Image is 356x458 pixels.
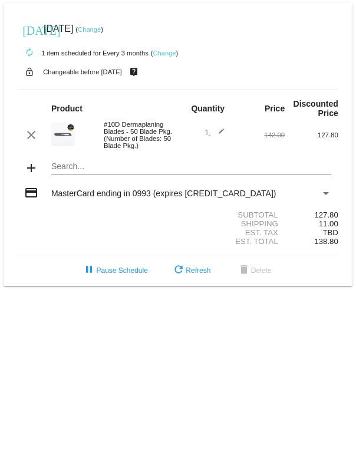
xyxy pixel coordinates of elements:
button: Pause Schedule [72,260,157,281]
span: 1 [205,128,225,136]
mat-icon: clear [24,128,38,142]
span: Delete [237,266,272,275]
strong: Product [51,104,83,113]
div: #10D Dermaplaning Blades - 50 Blade Pkg. (Number of Blades: 50 Blade Pkg.) [98,121,178,149]
input: Search... [51,162,331,172]
mat-select: Payment Method [51,189,331,198]
mat-icon: refresh [172,263,186,278]
small: ( ) [151,50,179,57]
div: Est. Total [178,237,285,246]
span: 138.80 [314,237,338,246]
span: 11.00 [319,219,338,228]
div: 142.00 [232,131,285,139]
mat-icon: [DATE] [22,22,37,37]
div: 127.80 [285,210,338,219]
span: Pause Schedule [82,266,147,275]
a: Change [78,26,101,33]
small: ( ) [75,26,103,33]
mat-icon: live_help [127,64,141,80]
mat-icon: delete [237,263,251,278]
strong: Quantity [191,104,225,113]
mat-icon: pause [82,263,96,278]
small: 1 item scheduled for Every 3 months [18,50,149,57]
span: MasterCard ending in 0993 (expires [CREDIT_CARD_DATA]) [51,189,276,198]
button: Refresh [162,260,220,281]
span: TBD [322,228,338,237]
strong: Discounted Price [294,99,338,118]
div: Subtotal [178,210,285,219]
div: 127.80 [285,131,338,139]
button: Delete [228,260,281,281]
mat-icon: edit [210,128,225,142]
strong: Price [265,104,285,113]
mat-icon: lock_open [22,64,37,80]
img: dermaplanepro-10d-dermaplaning-blade-close-up.png [51,123,75,146]
mat-icon: autorenew [22,46,37,60]
div: Shipping [178,219,285,228]
mat-icon: add [24,161,38,175]
small: Changeable before [DATE] [43,68,122,75]
mat-icon: credit_card [24,186,38,200]
span: Refresh [172,266,210,275]
div: Est. Tax [178,228,285,237]
a: Change [153,50,176,57]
